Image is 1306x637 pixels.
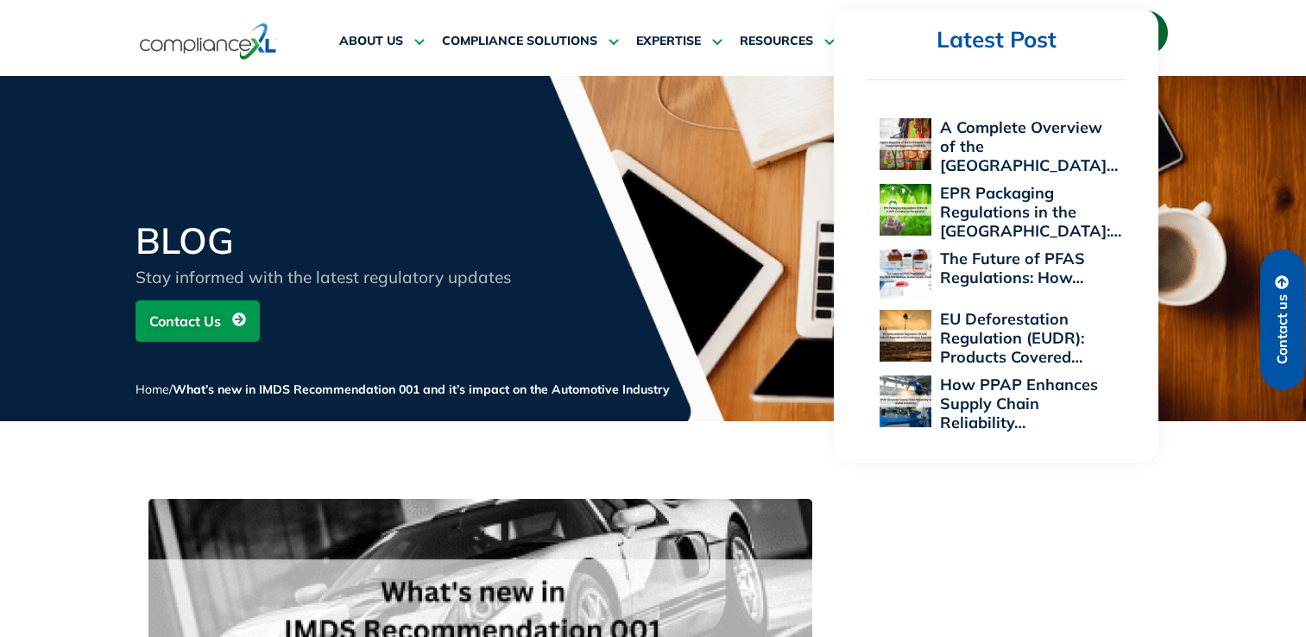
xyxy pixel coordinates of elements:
[880,118,931,170] img: A Complete Overview of the EU Personal Protective Equipment Regulation 2016/425
[140,22,277,61] img: logo-one.svg
[880,375,931,427] img: How PPAP Enhances Supply Chain Reliability Across Global Industries
[339,34,403,49] span: ABOUT US
[1260,249,1305,390] a: Contact us
[740,21,835,62] a: RESOURCES
[442,34,597,49] span: COMPLIANCE SOLUTIONS
[136,382,670,397] span: /
[940,375,1098,432] a: How PPAP Enhances Supply Chain Reliability…
[442,21,619,62] a: COMPLIANCE SOLUTIONS
[940,249,1085,287] a: The Future of PFAS Regulations: How…
[867,26,1126,54] h2: Latest Post
[173,382,670,397] span: What’s new in IMDS Recommendation 001 and it’s impact on the Automotive Industry
[149,305,221,337] span: Contact Us
[740,34,813,49] span: RESOURCES
[940,117,1118,175] a: A Complete Overview of the [GEOGRAPHIC_DATA]…
[880,184,931,236] img: EPR Packaging Regulations in the US: A 2025 Compliance Perspective
[136,267,511,287] span: Stay informed with the latest regulatory updates
[880,249,931,301] img: The Future of PFAS Regulations: How 2025 Will Reshape Global Supply Chains
[1275,294,1290,364] span: Contact us
[940,309,1084,367] a: EU Deforestation Regulation (EUDR): Products Covered…
[880,310,931,362] img: EU Deforestation Regulation (EUDR): Products Covered and Compliance Essentials
[940,183,1121,241] a: EPR Packaging Regulations in the [GEOGRAPHIC_DATA]:…
[636,34,701,49] span: EXPERTISE
[136,382,169,397] a: Home
[339,21,425,62] a: ABOUT US
[636,21,722,62] a: EXPERTISE
[136,300,260,342] a: Contact Us
[136,223,550,259] h2: BLOG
